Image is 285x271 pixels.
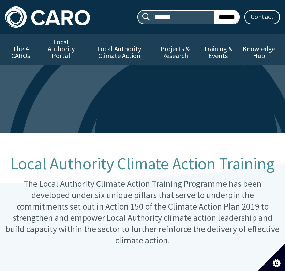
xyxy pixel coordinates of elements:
[258,244,285,271] button: Set cookie preferences
[198,41,238,65] a: Training & Events
[244,10,280,24] a: Contact
[5,155,280,173] h1: Local Authority Climate Action Training
[238,41,280,65] a: Knowledge Hub
[5,6,90,28] img: Caro logo
[5,41,36,65] a: The 4 CAROs
[36,34,86,65] a: Local Authority Portal
[86,41,152,65] a: Local Authority Climate Action
[5,178,280,246] p: The Local Authority Climate Action Training Programme has been developed under six unique pillars...
[152,41,198,65] a: Projects & Research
